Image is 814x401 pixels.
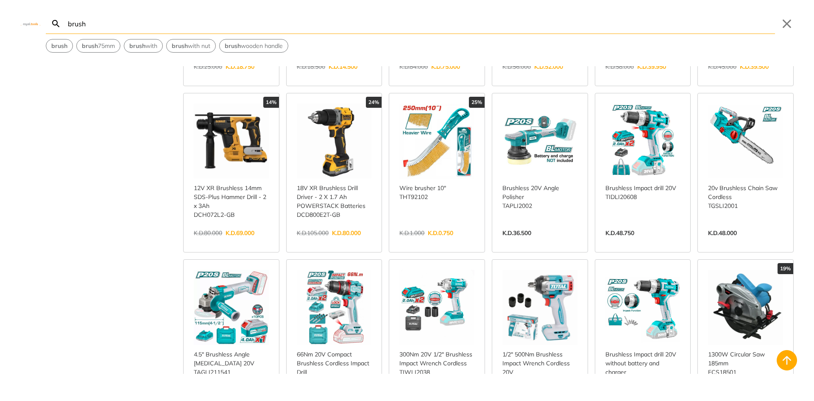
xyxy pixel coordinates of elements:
[225,42,283,50] span: wooden handle
[219,39,288,53] div: Suggestion: brush wooden handle
[225,42,241,50] strong: brush
[172,42,188,50] strong: brush
[129,42,157,50] span: with
[780,17,794,31] button: Close
[167,39,215,52] button: Select suggestion: brush with nut
[172,42,210,50] span: with nut
[263,97,279,108] div: 14%
[51,19,61,29] svg: Search
[366,97,382,108] div: 24%
[77,39,120,52] button: Select suggestion: brush 75mm
[166,39,216,53] div: Suggestion: brush with nut
[66,14,775,34] input: Search…
[124,39,163,53] div: Suggestion: brush with
[220,39,288,52] button: Select suggestion: brush wooden handle
[76,39,120,53] div: Suggestion: brush 75mm
[20,22,41,25] img: Close
[51,42,67,50] strong: brush
[777,350,797,370] button: Back to top
[469,97,485,108] div: 25%
[124,39,162,52] button: Select suggestion: brush with
[780,353,794,367] svg: Back to top
[46,39,73,53] div: Suggestion: brush
[82,42,115,50] span: 75mm
[82,42,98,50] strong: brush
[46,39,72,52] button: Select suggestion: brush
[129,42,145,50] strong: brush
[778,263,793,274] div: 19%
